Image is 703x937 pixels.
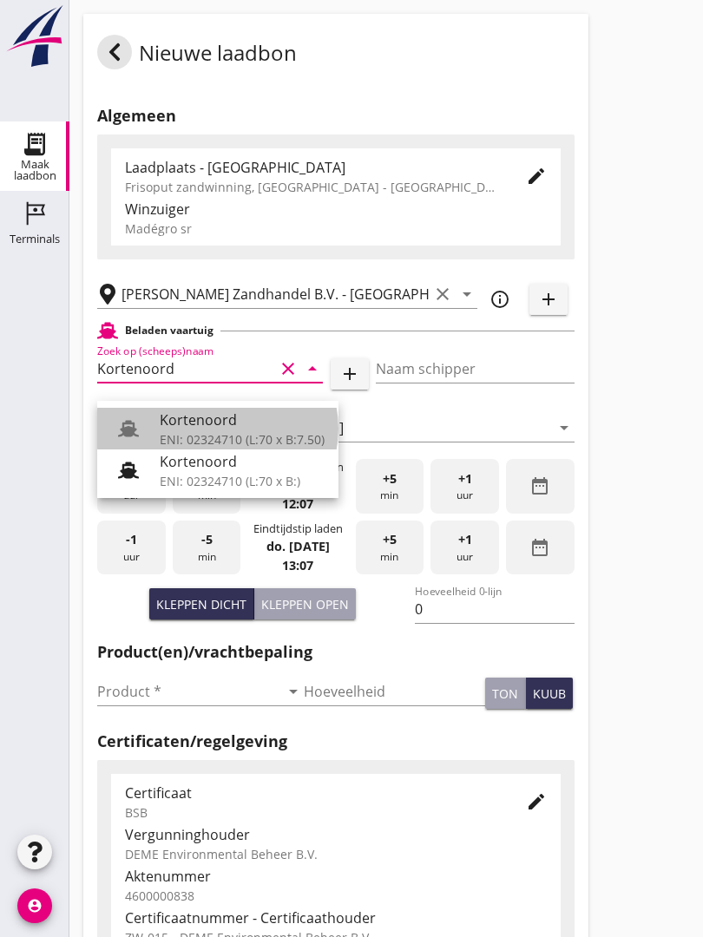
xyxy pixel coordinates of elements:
[529,475,550,496] i: date_range
[125,157,498,178] div: Laadplaats - [GEOGRAPHIC_DATA]
[485,678,526,709] button: ton
[97,355,274,383] input: Zoek op (scheeps)naam
[160,451,325,472] div: Kortenoord
[125,220,547,238] div: Madégro sr
[383,530,397,549] span: +5
[97,521,166,575] div: uur
[17,888,52,923] i: account_circle
[125,783,498,803] div: Certificaat
[554,417,575,438] i: arrow_drop_down
[430,459,499,514] div: uur
[538,289,559,310] i: add
[97,104,575,128] h2: Algemeen
[173,521,241,575] div: min
[125,845,547,863] div: DEME Environmental Beheer B.V.
[254,588,356,619] button: Kleppen open
[430,521,499,575] div: uur
[282,557,313,573] strong: 13:07
[432,284,453,305] i: clear
[97,35,297,76] div: Nieuwe laadbon
[201,530,213,549] span: -5
[126,530,137,549] span: -1
[125,803,498,822] div: BSB
[156,595,246,613] div: Kleppen dicht
[122,280,429,308] input: Losplaats
[458,469,472,488] span: +1
[160,430,325,449] div: ENI: 02324710 (L:70 x B:7.50)
[125,323,214,338] h2: Beladen vaartuig
[261,595,349,613] div: Kleppen open
[533,685,566,703] div: kuub
[253,521,343,537] div: Eindtijdstip laden
[526,791,547,812] i: edit
[458,530,472,549] span: +1
[526,166,547,187] i: edit
[457,284,477,305] i: arrow_drop_down
[3,4,66,69] img: logo-small.a267ee39.svg
[125,199,547,220] div: Winzuiger
[526,678,573,709] button: kuub
[125,887,547,905] div: 4600000838
[97,640,575,664] h2: Product(en)/vrachtbepaling
[282,495,313,512] strong: 12:07
[489,289,510,310] i: info_outline
[125,178,498,196] div: Frisoput zandwinning, [GEOGRAPHIC_DATA] - [GEOGRAPHIC_DATA].
[356,521,424,575] div: min
[376,355,575,383] input: Naam schipper
[97,730,575,753] h2: Certificaten/regelgeving
[149,588,254,619] button: Kleppen dicht
[10,233,60,245] div: Terminals
[160,410,325,430] div: Kortenoord
[160,472,325,490] div: ENI: 02324710 (L:70 x B:)
[304,678,486,705] input: Hoeveelheid
[97,678,279,705] input: Product *
[278,358,299,379] i: clear
[302,358,323,379] i: arrow_drop_down
[125,824,547,845] div: Vergunninghouder
[283,681,304,702] i: arrow_drop_down
[266,538,330,554] strong: do. [DATE]
[125,908,547,928] div: Certificaatnummer - Certificaathouder
[339,364,360,384] i: add
[529,537,550,558] i: date_range
[125,866,547,887] div: Aktenummer
[492,685,518,703] div: ton
[383,469,397,488] span: +5
[415,595,574,623] input: Hoeveelheid 0-lijn
[356,459,424,514] div: min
